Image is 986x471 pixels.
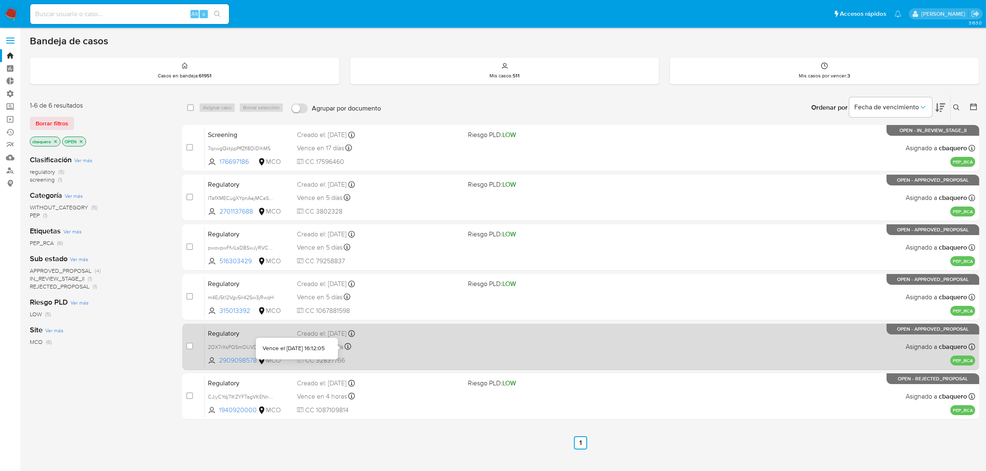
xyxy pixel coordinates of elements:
[921,10,968,18] p: camila.baquero@mercadolibre.com.co
[191,10,198,18] span: Alt
[894,10,902,17] a: Notificaciones
[840,10,886,18] span: Accesos rápidos
[209,8,226,20] button: search-icon
[203,10,205,18] span: s
[263,344,325,353] div: Vence el [DATE] 16:12:05
[971,10,980,18] a: Salir
[30,9,229,19] input: Buscar usuario o caso...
